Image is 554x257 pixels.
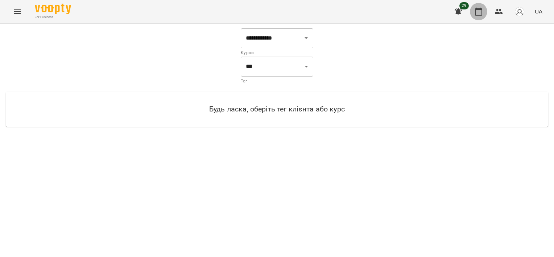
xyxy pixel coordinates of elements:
[532,5,545,18] button: UA
[241,78,313,85] p: Тег
[9,3,26,20] button: Menu
[514,7,525,17] img: avatar_s.png
[17,103,537,115] h6: Будь ласка, оберіть тег клієнта або курс
[241,49,313,57] p: Курси
[535,8,542,15] span: UA
[35,4,71,14] img: Voopty Logo
[35,15,71,20] span: For Business
[459,2,469,9] span: 29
